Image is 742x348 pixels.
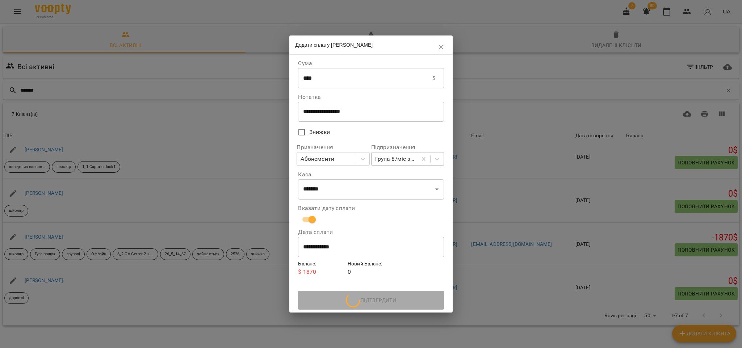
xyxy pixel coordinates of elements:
[348,260,394,268] h6: Новий Баланс :
[375,155,418,163] div: Група 8/міс знижка 1870грн
[298,229,444,235] label: Дата сплати
[298,268,345,276] p: $ -1870
[432,74,436,83] p: $
[298,205,444,211] label: Вказати дату сплати
[346,259,396,278] div: 0
[295,42,373,48] span: Додати сплату [PERSON_NAME]
[298,172,444,177] label: Каса
[301,155,334,163] div: Абонементи
[298,60,444,66] label: Сума
[309,128,330,137] span: Знижки
[298,94,444,100] label: Нотатка
[371,144,444,150] label: Підпризначення
[297,144,369,150] label: Призначення
[298,260,345,268] h6: Баланс :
